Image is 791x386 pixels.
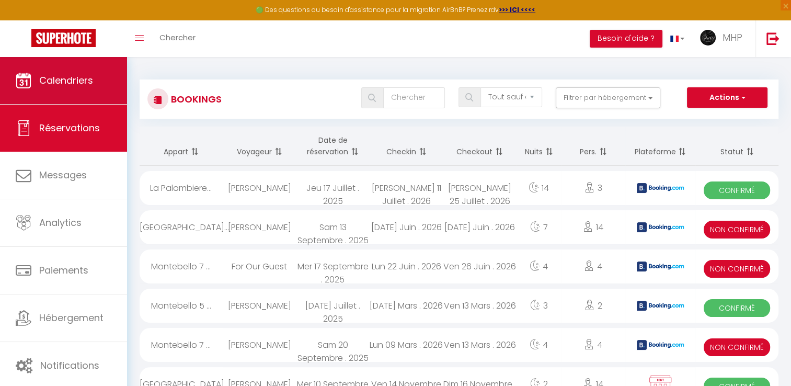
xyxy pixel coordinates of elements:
th: Sort by checkin [370,127,443,166]
th: Sort by nights [517,127,561,166]
span: Chercher [159,32,196,43]
th: Sort by guest [223,127,296,166]
span: Analytics [39,216,82,229]
th: Sort by status [695,127,778,166]
th: Sort by booking date [296,127,370,166]
span: MHP [723,31,742,44]
span: Messages [39,168,87,181]
th: Sort by channel [625,127,695,166]
span: Réservations [39,121,100,134]
h3: Bookings [168,87,222,111]
th: Sort by people [561,127,625,166]
button: Actions [687,87,767,108]
img: logout [766,32,779,45]
th: Sort by rentals [140,127,223,166]
button: Besoin d'aide ? [590,30,662,48]
img: ... [700,30,716,46]
input: Chercher [383,87,445,108]
a: >>> ICI <<<< [499,5,535,14]
span: Calendriers [39,74,93,87]
th: Sort by checkout [443,127,517,166]
img: Super Booking [31,29,96,47]
span: Hébergement [39,311,104,324]
span: Notifications [40,359,99,372]
a: Chercher [152,20,203,57]
span: Paiements [39,264,88,277]
a: ... MHP [692,20,755,57]
button: Filtrer par hébergement [556,87,660,108]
